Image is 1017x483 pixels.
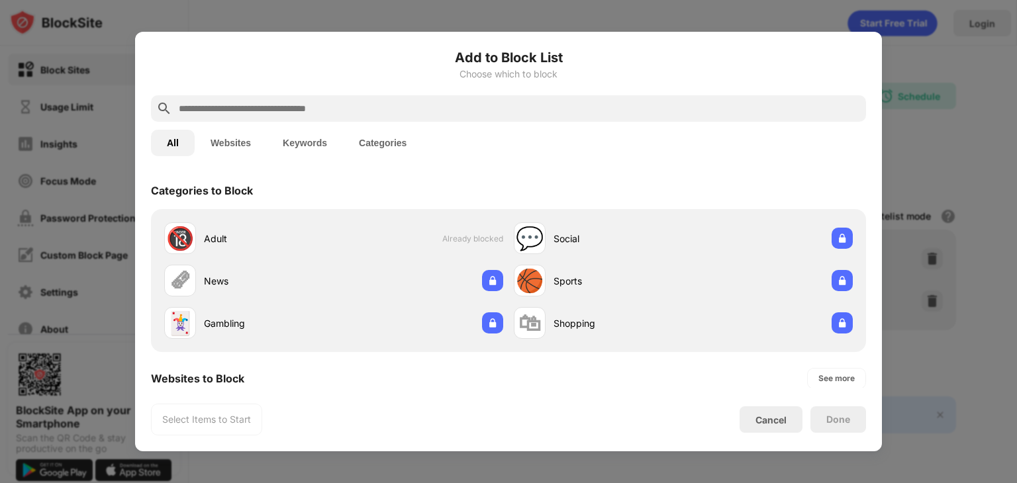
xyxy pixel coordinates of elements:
div: 🔞 [166,225,194,252]
button: Keywords [267,130,343,156]
div: 🗞 [169,267,191,294]
div: Websites to Block [151,372,244,385]
div: Adult [204,232,334,245]
div: Gambling [204,316,334,330]
h6: Add to Block List [151,48,866,67]
div: Sports [554,274,683,288]
button: Websites [195,130,267,156]
div: News [204,274,334,288]
div: 💬 [516,225,544,252]
span: Already blocked [442,234,503,243]
div: Choose which to block [151,69,866,79]
div: 🃏 [166,310,194,337]
img: search.svg [156,101,172,116]
div: Select Items to Start [162,413,251,426]
button: Categories [343,130,422,156]
div: Done [826,414,850,425]
div: Social [554,232,683,245]
div: Cancel [755,414,787,425]
div: Categories to Block [151,184,253,197]
div: Shopping [554,316,683,330]
div: 🛍 [518,310,541,337]
button: All [151,130,195,156]
div: 🏀 [516,267,544,294]
div: See more [818,372,855,385]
